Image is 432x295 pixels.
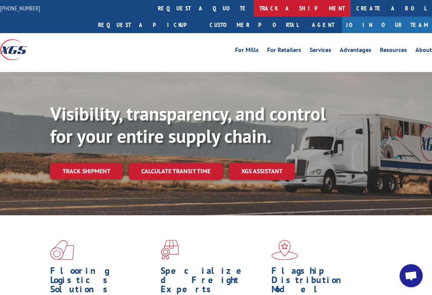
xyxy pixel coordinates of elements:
a: About [415,47,432,55]
a: Customer Portal [204,17,304,33]
img: xgs-icon-focused-on-flooring-red [161,240,179,260]
a: Join Our Team [342,17,432,33]
a: Agent [304,17,342,33]
a: Services [310,47,331,55]
a: For Mills [235,47,259,55]
a: XGS ASSISTANT [229,163,295,179]
b: Visibility, transparency, and control for your entire supply chain. [50,102,326,148]
a: Request a pickup [92,17,204,33]
a: Calculate transit time [129,163,223,179]
a: For Retailers [267,47,301,55]
a: Track shipment [50,163,123,179]
a: Advantages [340,47,371,55]
img: xgs-icon-flagship-distribution-model-red [271,240,298,260]
a: Resources [380,47,407,55]
div: Open chat [400,264,423,287]
img: xgs-icon-total-supply-chain-intelligence-red [50,240,74,260]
